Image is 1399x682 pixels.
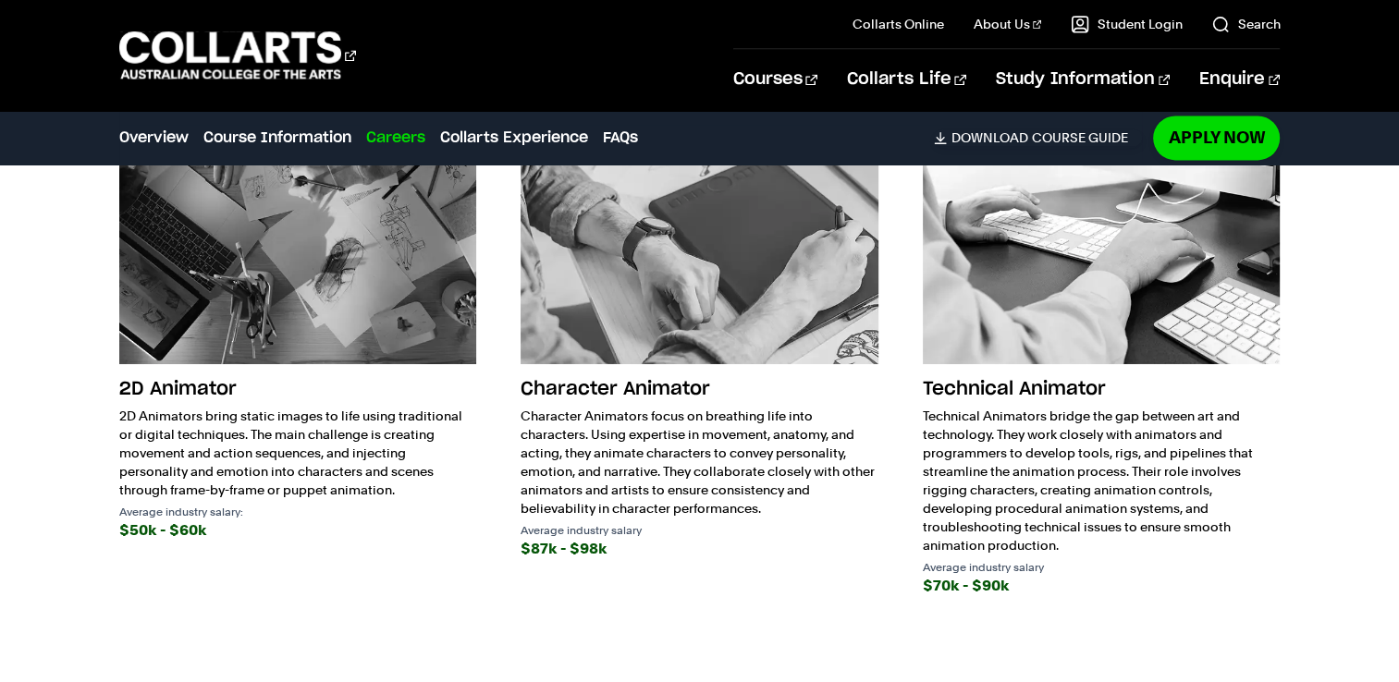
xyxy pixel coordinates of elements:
[119,506,477,518] p: Average industry salary:
[521,407,878,518] p: Character Animators focus on breathing life into characters. Using expertise in movement, anatomy...
[603,127,638,149] a: FAQs
[521,536,878,562] div: $87k - $98k
[923,371,1281,407] h3: Technical Animator
[934,129,1142,146] a: DownloadCourse Guide
[1071,15,1182,33] a: Student Login
[1199,49,1280,110] a: Enquire
[951,129,1027,146] span: Download
[923,562,1281,573] p: Average industry salary
[1153,116,1280,159] a: Apply Now
[440,127,588,149] a: Collarts Experience
[119,407,477,499] p: 2D Animators bring static images to life using traditional or digital techniques. The main challe...
[119,371,477,407] h3: 2D Animator
[974,15,1042,33] a: About Us
[366,127,425,149] a: Careers
[847,49,966,110] a: Collarts Life
[521,371,878,407] h3: Character Animator
[853,15,944,33] a: Collarts Online
[923,573,1281,599] div: $70k - $90k
[1211,15,1280,33] a: Search
[521,525,878,536] p: Average industry salary
[119,518,477,543] div: $50k - $60k
[119,29,356,81] div: Go to homepage
[996,49,1170,110] a: Study Information
[733,49,817,110] a: Courses
[119,127,189,149] a: Overview
[923,407,1281,554] p: Technical Animators bridge the gap between art and technology. They work closely with animators a...
[203,127,351,149] a: Course Information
